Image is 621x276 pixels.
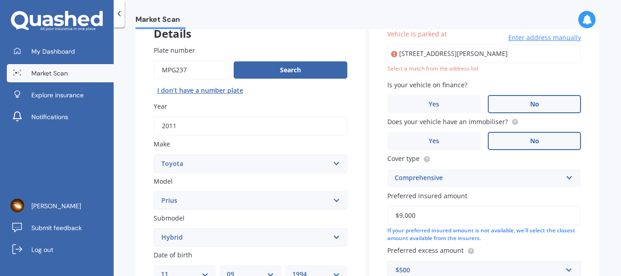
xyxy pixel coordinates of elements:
[154,214,185,222] span: Submodel
[154,251,192,259] span: Date of birth
[31,245,53,254] span: Log out
[387,44,581,63] input: Enter address
[387,191,467,200] span: Preferred insured amount
[154,102,167,110] span: Year
[31,201,81,211] span: [PERSON_NAME]
[387,246,464,255] span: Preferred excess amount
[7,42,114,60] a: My Dashboard
[7,64,114,82] a: Market Scan
[530,137,539,145] span: No
[154,83,247,98] button: I don’t have a number plate
[154,140,170,149] span: Make
[154,46,195,55] span: Plate number
[429,100,439,108] span: Yes
[31,112,68,121] span: Notifications
[387,80,467,89] span: Is your vehicle on finance?
[530,100,539,108] span: No
[7,241,114,259] a: Log out
[396,265,562,275] div: $500
[10,199,24,212] img: ACg8ocLginv-vAboHjHloIJgRcGHAzSTvkkUbS3Jz9IaG2LF_3ivvxI=s96-c
[31,223,82,232] span: Submit feedback
[31,47,75,56] span: My Dashboard
[387,30,447,38] span: Vehicle is parked at
[508,33,581,42] span: Enter address manually
[31,90,84,100] span: Explore insurance
[154,116,347,135] input: YYYY
[7,86,114,104] a: Explore insurance
[31,69,68,78] span: Market Scan
[234,61,347,79] button: Search
[395,173,562,184] div: Comprehensive
[154,60,230,80] input: Enter plate number
[387,155,420,163] span: Cover type
[387,117,508,126] span: Does your vehicle have an immobiliser?
[154,177,173,186] span: Model
[7,108,114,126] a: Notifications
[429,137,439,145] span: Yes
[387,206,581,225] input: Enter amount
[7,197,114,215] a: [PERSON_NAME]
[387,227,581,242] div: If your preferred insured amount is not available, we'll select the closest amount available from...
[387,65,581,73] div: Select a match from the address list
[135,15,185,27] span: Market Scan
[7,219,114,237] a: Submit feedback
